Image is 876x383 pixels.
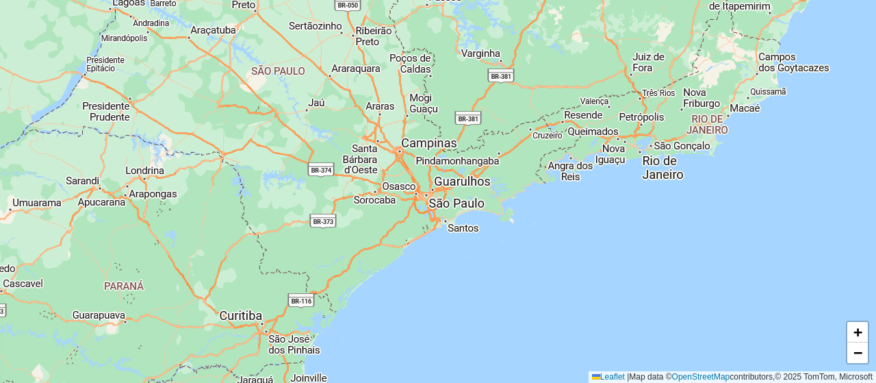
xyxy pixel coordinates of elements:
a: Leaflet [592,372,625,382]
a: OpenStreetMap [672,372,730,382]
span: | [627,372,629,382]
a: Zoom in [847,322,868,343]
a: Zoom out [847,343,868,363]
span: + [853,323,862,341]
span: − [853,344,862,361]
div: Map data © contributors,© 2025 TomTom, Microsoft [589,371,876,383]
